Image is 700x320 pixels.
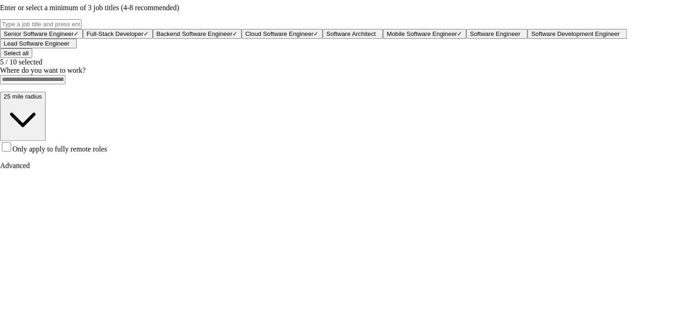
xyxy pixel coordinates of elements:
button: Software Architect [323,29,383,39]
span: Software Architect [326,30,376,37]
span: ✓ [74,30,79,37]
span: Only apply to fully remote roles [12,145,107,153]
span: Cloud Software Engineer [245,30,313,37]
span: ✓ [313,30,318,37]
span: Software Development Engineer [531,30,619,37]
button: Full-Stack Developer✓ [83,29,153,39]
span: 25 mile radius [4,93,42,100]
span: Mobile Software Engineer [387,30,457,37]
span: Full-Stack Developer [87,30,144,37]
input: Only apply to fully remote roles [2,142,11,151]
span: Lead Software Engineer [4,40,69,47]
button: Backend Software Engineer✓ [153,29,242,39]
button: Software Development Engineer [527,29,627,39]
span: ✓ [457,30,462,37]
span: ✓ [144,30,149,37]
button: Mobile Software Engineer✓ [383,29,466,39]
span: Software Engineer [470,30,521,37]
span: Backend Software Engineer [156,30,232,37]
span: Senior Software Engineer [4,30,74,37]
button: Cloud Software Engineer✓ [242,29,323,39]
span: ✓ [232,30,237,37]
button: Software Engineer [466,29,527,39]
